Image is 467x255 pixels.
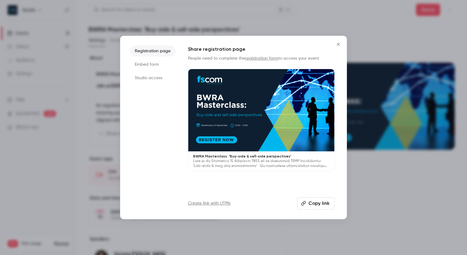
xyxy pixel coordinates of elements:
p: BWRA Masterclass: 'Buy-side & sell-side perspectives' [193,154,329,159]
h1: Share registration page [188,46,335,53]
li: Embed form [130,59,176,70]
button: Copy link [297,197,335,209]
a: registration form [245,56,278,61]
p: Lore ip do Sitametco 15 Adipiscin 7855 eli se doeiusmod TEMP Incididuntu: 'Lab-etdo & mag aliq en... [193,159,329,168]
a: BWRA Masterclass: 'Buy-side & sell-side perspectives'Lore ip do Sitametco 15 Adipiscin 7855 eli s... [188,69,335,171]
a: Create link with UTMs [188,200,230,206]
li: Studio access [130,72,176,83]
li: Registration page [130,46,176,57]
button: Close [332,38,344,50]
p: People need to complete the to access your event [188,55,335,61]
